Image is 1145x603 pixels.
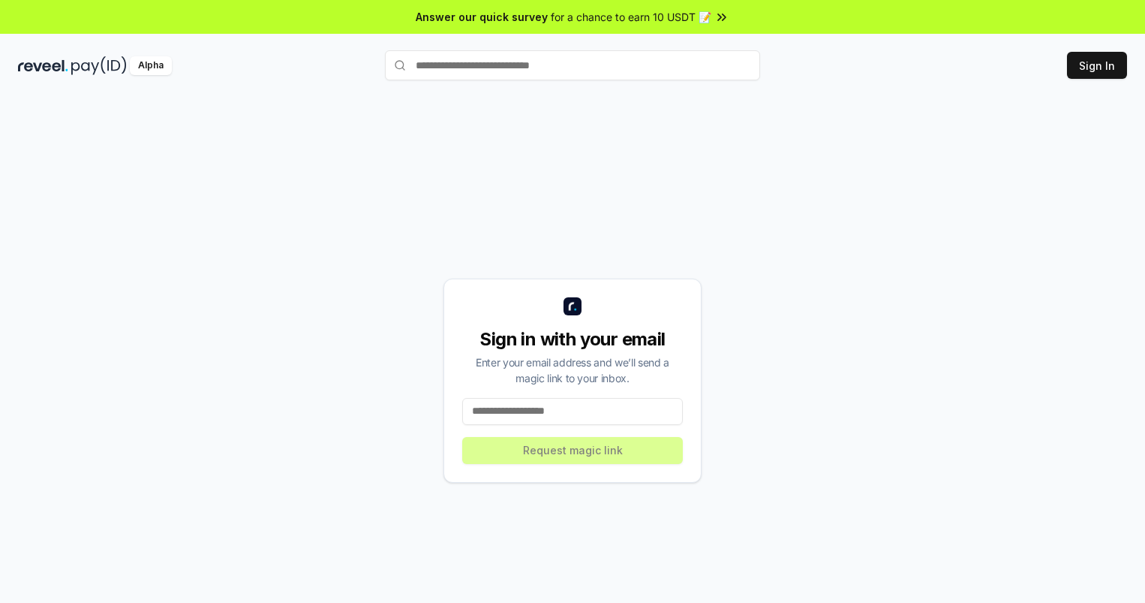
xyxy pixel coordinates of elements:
img: reveel_dark [18,56,68,75]
div: Alpha [130,56,172,75]
span: Answer our quick survey [416,9,548,25]
button: Sign In [1067,52,1127,79]
div: Enter your email address and we’ll send a magic link to your inbox. [462,354,683,386]
img: logo_small [563,297,582,315]
span: for a chance to earn 10 USDT 📝 [551,9,711,25]
img: pay_id [71,56,127,75]
div: Sign in with your email [462,327,683,351]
